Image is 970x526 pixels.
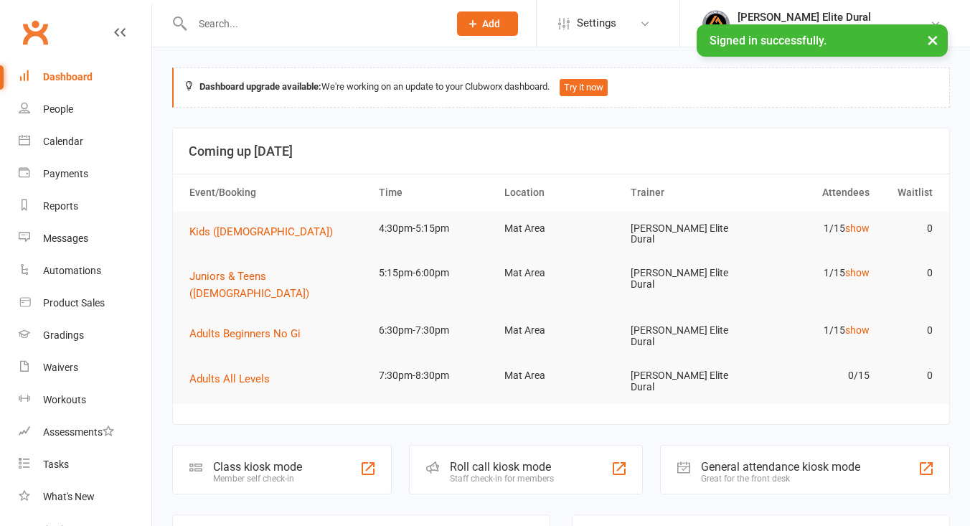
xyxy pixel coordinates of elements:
a: Waivers [19,352,151,384]
td: 6:30pm-7:30pm [372,314,499,347]
div: Dashboard [43,71,93,83]
button: Try it now [560,79,608,96]
td: 0 [876,314,939,347]
div: Workouts [43,394,86,405]
th: Attendees [750,174,876,211]
td: 1/15 [750,212,876,245]
a: Clubworx [17,14,53,50]
a: Tasks [19,448,151,481]
td: 0 [876,256,939,290]
strong: Dashboard upgrade available: [199,81,321,92]
div: Staff check-in for members [450,474,554,484]
div: [PERSON_NAME] Elite Dural [738,11,930,24]
a: Calendar [19,126,151,158]
a: show [845,222,870,234]
a: Gradings [19,319,151,352]
div: [PERSON_NAME] Elite Jiu [PERSON_NAME] [738,24,930,37]
div: Tasks [43,459,69,470]
a: Assessments [19,416,151,448]
a: Automations [19,255,151,287]
th: Location [498,174,624,211]
div: Payments [43,168,88,179]
button: × [920,24,946,55]
div: Class kiosk mode [213,460,302,474]
div: What's New [43,491,95,502]
th: Trainer [624,174,750,211]
input: Search... [188,14,438,34]
span: Juniors & Teens ([DEMOGRAPHIC_DATA]) [189,270,309,300]
span: Kids ([DEMOGRAPHIC_DATA]) [189,225,333,238]
td: 0 [876,359,939,393]
div: Gradings [43,329,84,341]
th: Event/Booking [183,174,372,211]
td: Mat Area [498,359,624,393]
td: 7:30pm-8:30pm [372,359,499,393]
button: Kids ([DEMOGRAPHIC_DATA]) [189,223,343,240]
div: Automations [43,265,101,276]
div: Assessments [43,426,114,438]
div: Reports [43,200,78,212]
th: Waitlist [876,174,939,211]
div: Great for the front desk [701,474,860,484]
div: Waivers [43,362,78,373]
div: Roll call kiosk mode [450,460,554,474]
div: Calendar [43,136,83,147]
a: Messages [19,222,151,255]
a: show [845,267,870,278]
td: 1/15 [750,314,876,347]
a: Payments [19,158,151,190]
span: Add [482,18,500,29]
div: Product Sales [43,297,105,309]
button: Add [457,11,518,36]
img: thumb_image1702864552.png [702,9,730,38]
div: People [43,103,73,115]
td: Mat Area [498,256,624,290]
a: show [845,324,870,336]
td: 4:30pm-5:15pm [372,212,499,245]
a: What's New [19,481,151,513]
td: Mat Area [498,212,624,245]
td: 5:15pm-6:00pm [372,256,499,290]
div: We're working on an update to your Clubworx dashboard. [172,67,950,108]
button: Adults Beginners No Gi [189,325,311,342]
td: 1/15 [750,256,876,290]
a: People [19,93,151,126]
span: Signed in successfully. [710,34,827,47]
span: Settings [577,7,616,39]
td: [PERSON_NAME] Elite Dural [624,314,750,359]
a: Dashboard [19,61,151,93]
td: 0 [876,212,939,245]
button: Juniors & Teens ([DEMOGRAPHIC_DATA]) [189,268,366,302]
td: [PERSON_NAME] Elite Dural [624,359,750,404]
td: Mat Area [498,314,624,347]
a: Reports [19,190,151,222]
td: [PERSON_NAME] Elite Dural [624,212,750,257]
div: Messages [43,233,88,244]
h3: Coming up [DATE] [189,144,933,159]
div: General attendance kiosk mode [701,460,860,474]
a: Product Sales [19,287,151,319]
button: Adults All Levels [189,370,280,388]
div: Member self check-in [213,474,302,484]
td: 0/15 [750,359,876,393]
span: Adults Beginners No Gi [189,327,301,340]
th: Time [372,174,499,211]
a: Workouts [19,384,151,416]
span: Adults All Levels [189,372,270,385]
td: [PERSON_NAME] Elite Dural [624,256,750,301]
